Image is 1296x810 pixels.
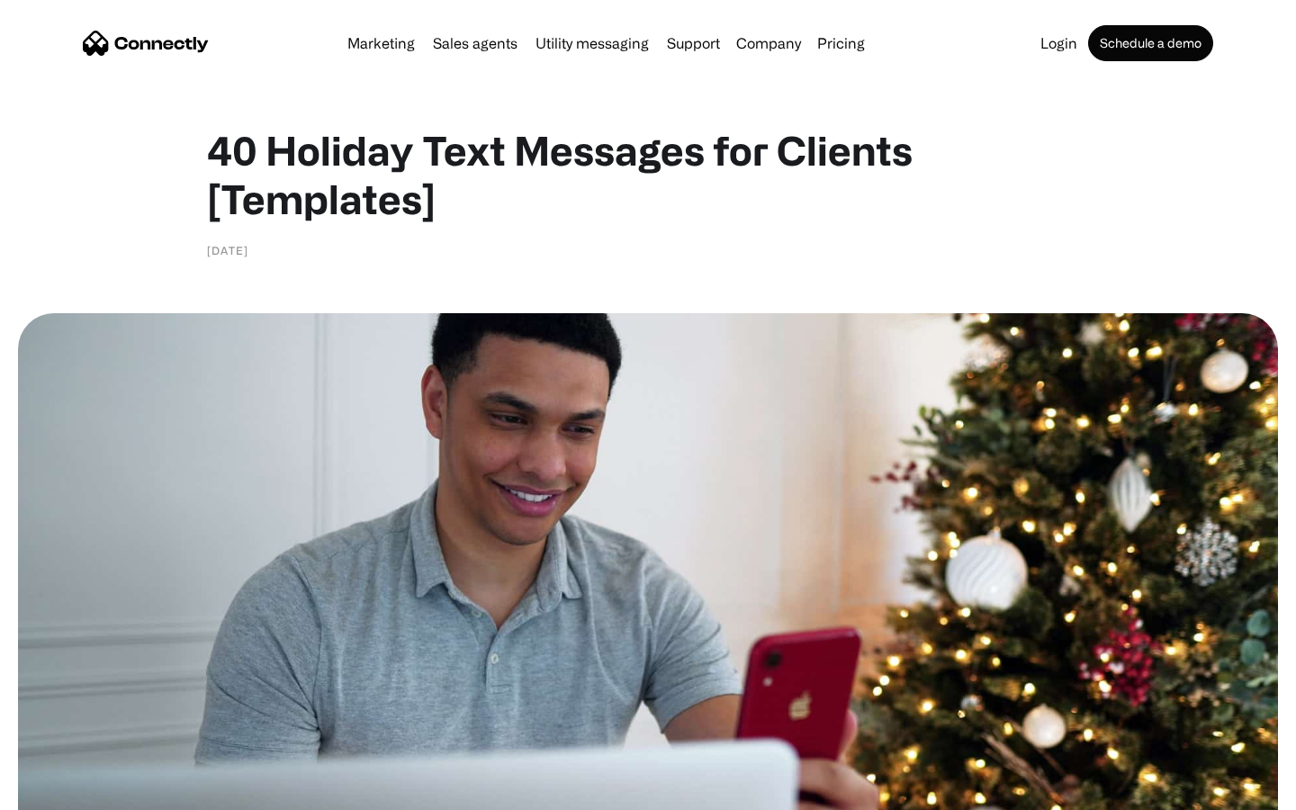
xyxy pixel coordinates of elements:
a: Schedule a demo [1088,25,1213,61]
h1: 40 Holiday Text Messages for Clients [Templates] [207,126,1089,223]
a: Login [1033,36,1084,50]
ul: Language list [36,778,108,804]
a: Sales agents [426,36,525,50]
div: [DATE] [207,241,248,259]
a: Marketing [340,36,422,50]
div: Company [736,31,801,56]
a: Utility messaging [528,36,656,50]
a: Pricing [810,36,872,50]
a: Support [660,36,727,50]
aside: Language selected: English [18,778,108,804]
